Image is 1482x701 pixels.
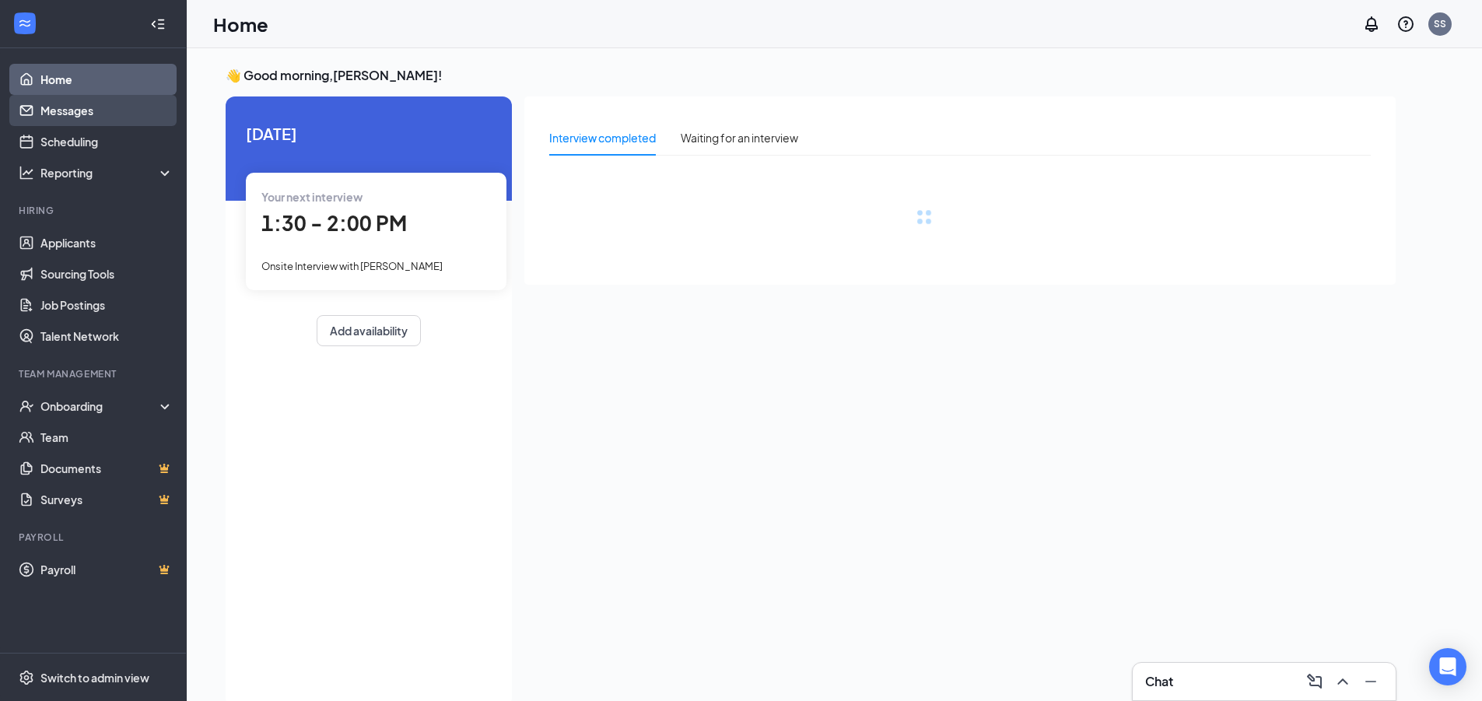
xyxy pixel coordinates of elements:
button: ChevronUp [1330,669,1355,694]
a: DocumentsCrown [40,453,173,484]
svg: QuestionInfo [1396,15,1415,33]
h1: Home [213,11,268,37]
a: Applicants [40,227,173,258]
svg: ChevronUp [1333,672,1352,691]
div: SS [1434,17,1446,30]
span: Onsite Interview with [PERSON_NAME] [261,260,443,272]
svg: Minimize [1361,672,1380,691]
a: SurveysCrown [40,484,173,515]
a: Job Postings [40,289,173,321]
button: Add availability [317,315,421,346]
div: Switch to admin view [40,670,149,685]
a: Messages [40,95,173,126]
a: Home [40,64,173,95]
div: Interview completed [549,129,656,146]
div: Open Intercom Messenger [1429,648,1466,685]
h3: Chat [1145,673,1173,690]
svg: WorkstreamLogo [17,16,33,31]
a: Team [40,422,173,453]
span: [DATE] [246,121,492,145]
a: Sourcing Tools [40,258,173,289]
button: ComposeMessage [1302,669,1327,694]
div: Onboarding [40,398,160,414]
a: PayrollCrown [40,554,173,585]
h3: 👋 Good morning, [PERSON_NAME] ! [226,67,1396,84]
svg: Collapse [150,16,166,32]
div: Team Management [19,367,170,380]
button: Minimize [1358,669,1383,694]
svg: Analysis [19,165,34,181]
div: Reporting [40,165,174,181]
a: Talent Network [40,321,173,352]
div: Waiting for an interview [681,129,798,146]
div: Hiring [19,204,170,217]
svg: Settings [19,670,34,685]
svg: Notifications [1362,15,1381,33]
span: 1:30 - 2:00 PM [261,210,407,236]
div: Payroll [19,531,170,544]
svg: ComposeMessage [1305,672,1324,691]
a: Scheduling [40,126,173,157]
svg: UserCheck [19,398,34,414]
span: Your next interview [261,190,363,204]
